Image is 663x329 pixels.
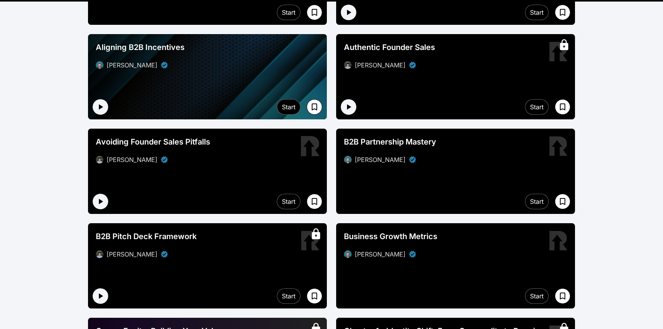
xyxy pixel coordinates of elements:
div: Start [282,102,295,112]
span: Business Growth Metrics [344,231,437,242]
button: Save [555,99,570,115]
span: Authentic Founder Sales [344,42,435,53]
div: Verified partner - Peter Ahn [409,61,416,69]
span: Aligning B2B Incentives [96,42,185,53]
div: Verified partner - Zach Beegal [409,250,416,258]
div: [PERSON_NAME] [107,60,157,70]
div: Start [530,197,544,206]
div: Verified partner - Peter Ahn [161,250,168,258]
div: This is paid content [558,39,570,51]
div: Start [530,291,544,301]
button: Play intro [341,5,356,20]
button: Save [307,5,322,20]
div: [PERSON_NAME] [355,250,406,259]
button: Play intro [341,99,356,115]
span: B2B Pitch Deck Framework [96,231,197,242]
div: [PERSON_NAME] [355,60,406,70]
button: Start [525,99,549,115]
button: Start [277,194,300,209]
button: Start [525,288,549,304]
button: Play intro [93,288,108,304]
img: avatar of Peter Ahn [96,250,104,258]
button: Save [307,288,322,304]
img: avatar of Peter Ahn [344,61,352,69]
img: avatar of Peter Ahn [96,156,104,164]
div: Verified partner - Peter Ahn [161,156,168,164]
button: Start [525,5,549,20]
div: [PERSON_NAME] [107,250,157,259]
button: Play intro [93,99,108,115]
button: Start [525,194,549,209]
div: [PERSON_NAME] [107,155,157,164]
div: Verified partner - Zach Beegal [409,156,416,164]
div: Start [530,102,544,112]
button: Save [555,194,570,209]
div: Start [282,8,295,17]
img: avatar of Zach Beegal [344,156,352,164]
button: Save [307,99,322,115]
button: Start [277,5,300,20]
button: Play intro [93,194,108,209]
img: avatar of Zach Beegal [344,250,352,258]
button: Save [555,288,570,304]
div: Verified partner - Zach Beegal [161,61,168,69]
button: Save [555,5,570,20]
button: Start [277,99,300,115]
button: Start [277,288,300,304]
div: Start [282,291,295,301]
button: Save [307,194,322,209]
div: This is paid content [310,228,322,240]
img: avatar of Zach Beegal [96,61,104,69]
span: Avoiding Founder Sales Pitfalls [96,136,210,147]
div: Start [282,197,295,206]
div: [PERSON_NAME] [355,155,406,164]
div: Start [530,8,544,17]
span: B2B Partnership Mastery [344,136,436,147]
